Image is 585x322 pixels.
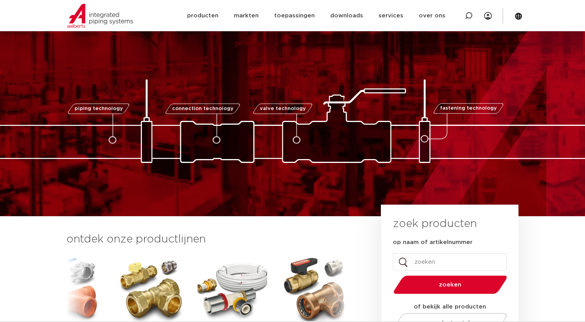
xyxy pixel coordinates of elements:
[172,106,233,111] span: connection technology
[260,106,306,111] span: valve technology
[75,106,123,111] span: piping technology
[413,282,487,288] span: zoeken
[414,304,486,310] strong: of bekijk alle producten
[393,239,472,246] label: op naam of artikelnummer
[67,232,355,247] h3: ontdek onze productlijnen
[440,106,497,111] span: fastening technology
[393,216,477,232] h3: zoek producten
[393,253,507,271] input: zoeken
[390,275,510,295] button: zoeken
